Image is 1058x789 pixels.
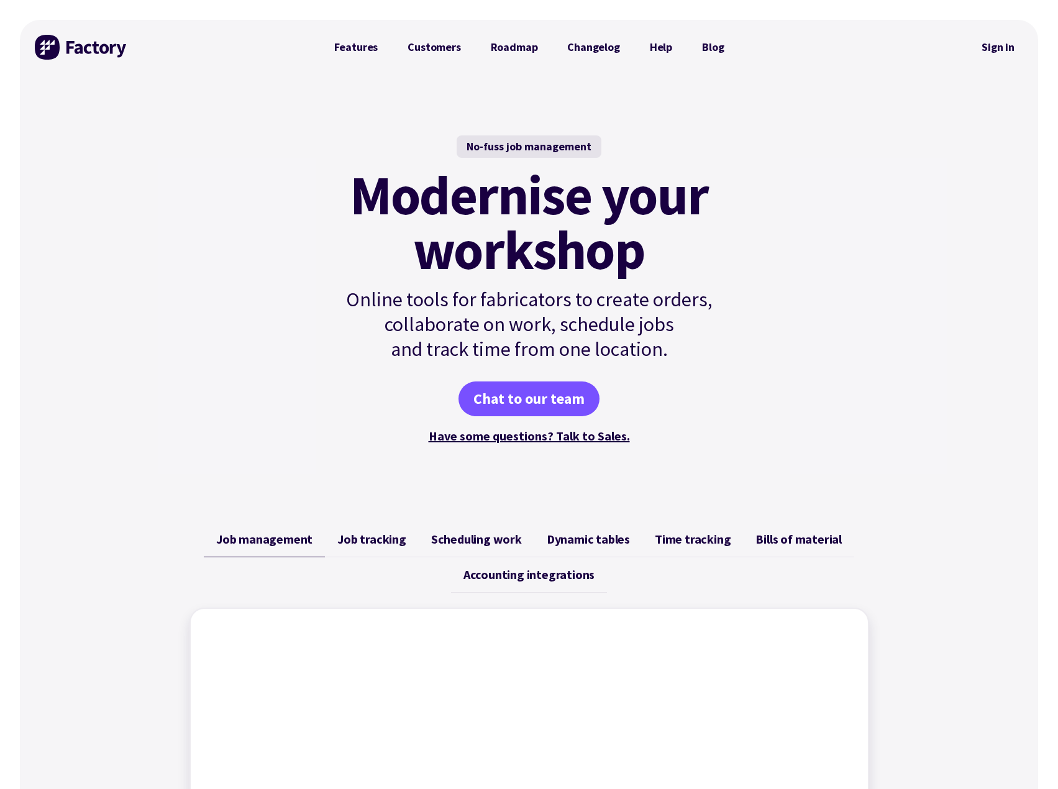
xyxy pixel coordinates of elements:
[755,532,842,547] span: Bills of material
[635,35,687,60] a: Help
[216,532,312,547] span: Job management
[35,35,128,60] img: Factory
[393,35,475,60] a: Customers
[463,567,595,582] span: Accounting integrations
[431,532,522,547] span: Scheduling work
[350,168,708,277] mark: Modernise your workshop
[319,287,739,362] p: Online tools for fabricators to create orders, collaborate on work, schedule jobs and track time ...
[319,35,739,60] nav: Primary Navigation
[973,33,1023,62] a: Sign in
[458,381,600,416] a: Chat to our team
[655,532,731,547] span: Time tracking
[457,135,601,158] div: No-fuss job management
[319,35,393,60] a: Features
[687,35,739,60] a: Blog
[476,35,553,60] a: Roadmap
[973,33,1023,62] nav: Secondary Navigation
[552,35,634,60] a: Changelog
[547,532,630,547] span: Dynamic tables
[429,428,630,444] a: Have some questions? Talk to Sales.
[337,532,406,547] span: Job tracking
